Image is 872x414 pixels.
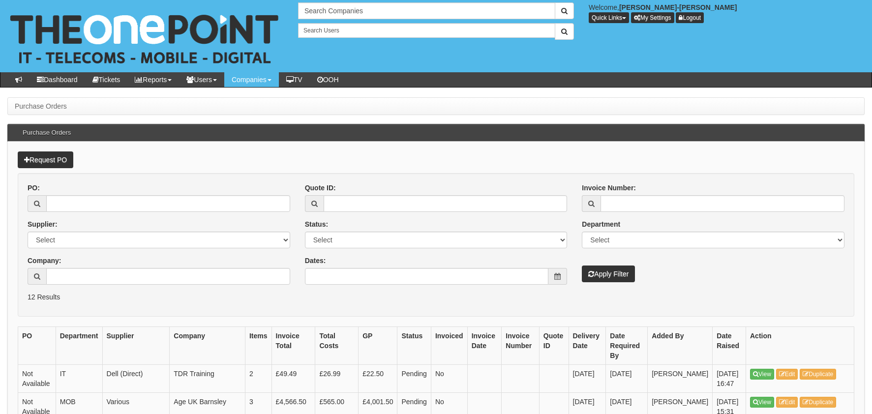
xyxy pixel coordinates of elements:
[310,72,346,87] a: OOH
[467,326,502,364] th: Invoice Date
[85,72,128,87] a: Tickets
[776,397,798,408] a: Edit
[305,183,336,193] label: Quote ID:
[102,326,170,364] th: Supplier
[15,101,67,111] li: Purchase Orders
[170,326,245,364] th: Company
[359,364,397,392] td: £22.50
[582,219,620,229] label: Department
[179,72,224,87] a: Users
[606,364,648,392] td: [DATE]
[127,72,179,87] a: Reports
[800,369,836,380] a: Duplicate
[397,326,431,364] th: Status
[245,326,271,364] th: Items
[359,326,397,364] th: GP
[28,183,40,193] label: PO:
[713,364,746,392] td: [DATE] 16:47
[245,364,271,392] td: 2
[18,364,56,392] td: Not Available
[582,266,635,282] button: Apply Filter
[315,364,359,392] td: £26.99
[28,219,58,229] label: Supplier:
[431,326,467,364] th: Invoiced
[30,72,85,87] a: Dashboard
[224,72,279,87] a: Companies
[539,326,569,364] th: Quote ID
[18,151,73,168] a: Request PO
[397,364,431,392] td: Pending
[279,72,310,87] a: TV
[619,3,737,11] b: [PERSON_NAME]-[PERSON_NAME]
[589,12,629,23] button: Quick Links
[631,12,674,23] a: My Settings
[18,326,56,364] th: PO
[606,326,648,364] th: Date Required By
[271,326,315,364] th: Invoice Total
[581,2,872,23] div: Welcome,
[271,364,315,392] td: £49.49
[676,12,704,23] a: Logout
[305,219,328,229] label: Status:
[315,326,359,364] th: Total Costs
[18,124,76,141] h3: Purchase Orders
[750,369,774,380] a: View
[56,364,102,392] td: IT
[569,326,606,364] th: Delivery Date
[170,364,245,392] td: TDR Training
[648,326,713,364] th: Added By
[800,397,836,408] a: Duplicate
[648,364,713,392] td: [PERSON_NAME]
[298,2,555,19] input: Search Companies
[431,364,467,392] td: No
[746,326,854,364] th: Action
[298,23,555,38] input: Search Users
[28,292,844,302] p: 12 Results
[56,326,102,364] th: Department
[28,256,61,266] label: Company:
[776,369,798,380] a: Edit
[750,397,774,408] a: View
[305,256,326,266] label: Dates:
[582,183,636,193] label: Invoice Number:
[502,326,540,364] th: Invoice Number
[569,364,606,392] td: [DATE]
[713,326,746,364] th: Date Raised
[102,364,170,392] td: Dell (Direct)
